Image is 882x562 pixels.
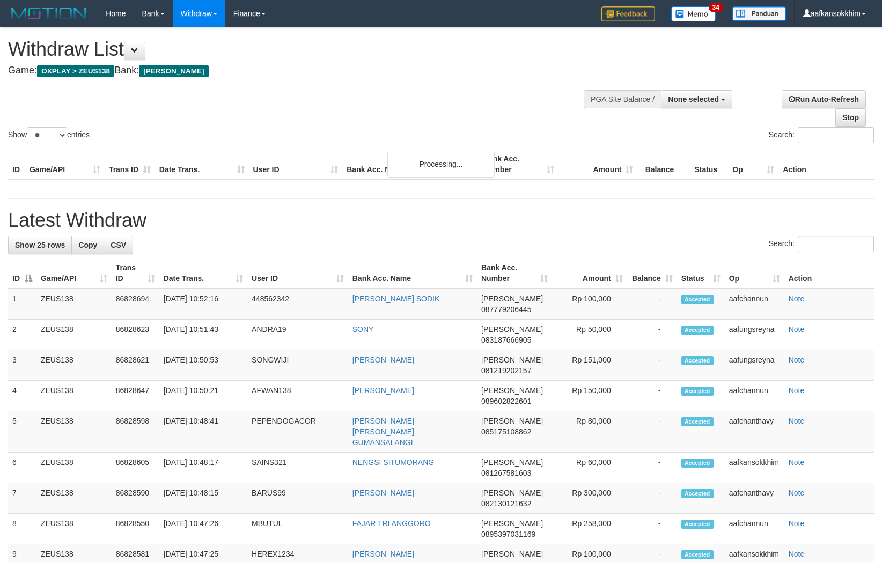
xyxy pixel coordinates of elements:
td: 7 [8,483,36,514]
td: SAINS321 [247,453,348,483]
td: aafungsreyna [725,350,784,381]
td: 1 [8,289,36,320]
a: CSV [104,236,133,254]
td: ZEUS138 [36,483,112,514]
a: Note [789,489,805,497]
a: Stop [835,108,866,127]
td: MBUTUL [247,514,348,544]
span: Accepted [681,387,714,396]
td: 86828590 [112,483,159,514]
td: 86828550 [112,514,159,544]
th: Bank Acc. Name [342,149,479,180]
td: Rp 151,000 [552,350,627,381]
td: aafungsreyna [725,320,784,350]
span: Copy 083187666905 to clipboard [481,336,531,344]
span: [PERSON_NAME] [481,356,543,364]
label: Show entries [8,127,90,143]
td: ZEUS138 [36,350,112,381]
td: Rp 150,000 [552,381,627,411]
a: FAJAR TRI ANGGORO [352,519,431,528]
a: Run Auto-Refresh [782,90,866,108]
td: ZEUS138 [36,453,112,483]
td: - [627,350,677,381]
td: aafchanthavy [725,483,784,514]
label: Search: [769,236,874,252]
th: Trans ID: activate to sort column ascending [112,258,159,289]
span: Copy [78,241,97,249]
span: Accepted [681,295,714,304]
h1: Latest Withdraw [8,210,874,231]
td: - [627,381,677,411]
td: - [627,411,677,453]
td: [DATE] 10:47:26 [159,514,247,544]
td: [DATE] 10:50:21 [159,381,247,411]
td: Rp 300,000 [552,483,627,514]
td: ZEUS138 [36,411,112,453]
span: [PERSON_NAME] [139,65,208,77]
span: Copy 081267581603 to clipboard [481,469,531,477]
span: Accepted [681,356,714,365]
a: [PERSON_NAME] [352,550,414,558]
td: [DATE] 10:48:15 [159,483,247,514]
th: Amount: activate to sort column ascending [552,258,627,289]
a: NENGSI SITUMORANG [352,458,434,467]
td: 5 [8,411,36,453]
span: Copy 085175108862 to clipboard [481,427,531,436]
td: 4 [8,381,36,411]
td: - [627,320,677,350]
th: User ID: activate to sort column ascending [247,258,348,289]
button: None selected [661,90,732,108]
td: PEPENDOGACOR [247,411,348,453]
span: OXPLAY > ZEUS138 [37,65,114,77]
a: Note [789,550,805,558]
span: 34 [709,3,723,12]
td: 86828623 [112,320,159,350]
th: Action [784,258,874,289]
td: aafkansokkhim [725,453,784,483]
td: Rp 100,000 [552,289,627,320]
td: BARUS99 [247,483,348,514]
th: Game/API [25,149,105,180]
td: 86828647 [112,381,159,411]
td: AFWAN138 [247,381,348,411]
td: - [627,289,677,320]
span: Accepted [681,459,714,468]
td: [DATE] 10:52:16 [159,289,247,320]
td: SONGWIJI [247,350,348,381]
td: ZEUS138 [36,320,112,350]
a: Note [789,325,805,334]
td: Rp 80,000 [552,411,627,453]
th: ID [8,149,25,180]
span: Copy 0895397031169 to clipboard [481,530,535,538]
th: ID: activate to sort column descending [8,258,36,289]
h4: Game: Bank: [8,65,577,76]
th: Op: activate to sort column ascending [725,258,784,289]
span: Accepted [681,520,714,529]
a: SONY [352,325,374,334]
td: aafchanthavy [725,411,784,453]
span: [PERSON_NAME] [481,489,543,497]
td: aafchannun [725,514,784,544]
th: Action [778,149,874,180]
th: Bank Acc. Number: activate to sort column ascending [477,258,552,289]
th: Game/API: activate to sort column ascending [36,258,112,289]
th: User ID [249,149,343,180]
span: Copy 081219202157 to clipboard [481,366,531,375]
span: [PERSON_NAME] [481,519,543,528]
th: Date Trans. [155,149,249,180]
td: ZEUS138 [36,381,112,411]
td: 86828598 [112,411,159,453]
a: [PERSON_NAME] [PERSON_NAME] GUMANSALANGI [352,417,414,447]
input: Search: [798,236,874,252]
td: [DATE] 10:51:43 [159,320,247,350]
span: [PERSON_NAME] [481,294,543,303]
img: MOTION_logo.png [8,5,90,21]
span: CSV [111,241,126,249]
a: Note [789,458,805,467]
td: ZEUS138 [36,289,112,320]
label: Search: [769,127,874,143]
img: panduan.png [732,6,786,21]
a: Show 25 rows [8,236,72,254]
th: Date Trans.: activate to sort column ascending [159,258,247,289]
td: - [627,483,677,514]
